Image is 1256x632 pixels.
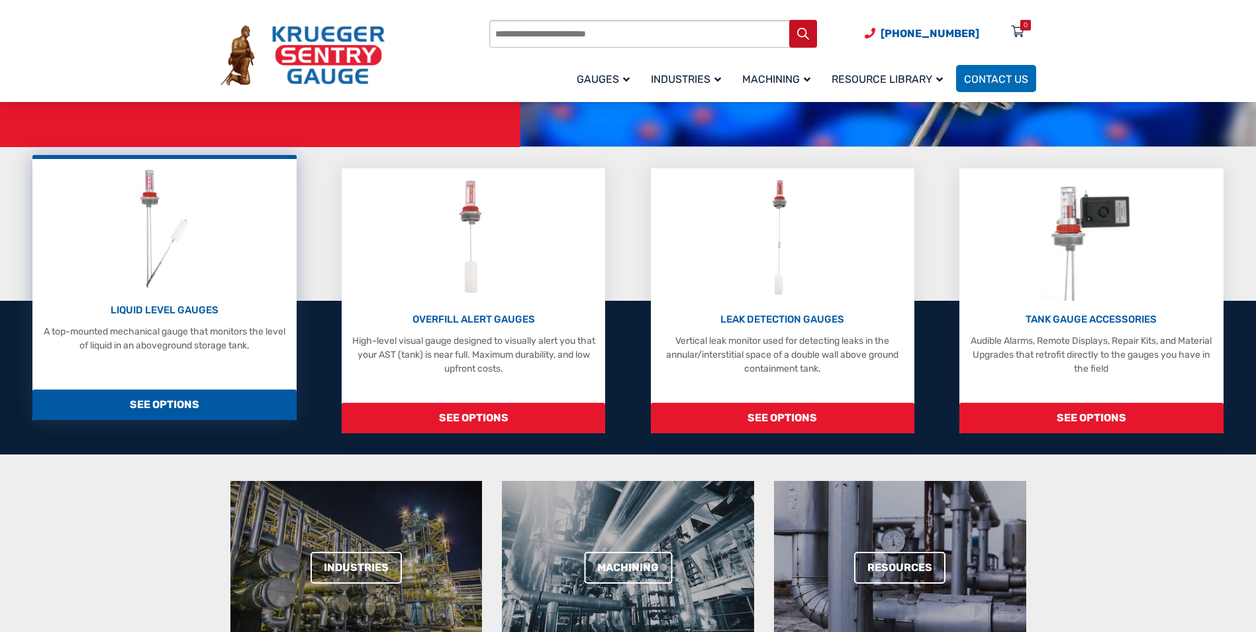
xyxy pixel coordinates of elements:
[32,390,296,420] span: SEE OPTIONS
[865,25,979,42] a: Phone Number (920) 434-8860
[348,312,599,327] p: OVERFILL ALERT GAUGES
[311,552,402,584] a: Industries
[742,73,810,85] span: Machining
[966,334,1216,376] p: Audible Alarms, Remote Displays, Repair Kits, and Material Upgrades that retrofit directly to the...
[39,303,289,318] p: LIQUID LEVEL GAUGES
[444,175,503,301] img: Overfill Alert Gauges
[657,334,908,376] p: Vertical leak monitor used for detecting leaks in the annular/interstitial space of a double wall...
[342,168,605,433] a: Overfill Alert Gauges OVERFILL ALERT GAUGES High-level visual gauge designed to visually alert yo...
[734,63,824,94] a: Machining
[651,403,914,433] span: SEE OPTIONS
[956,65,1036,92] a: Contact Us
[32,155,296,420] a: Liquid Level Gauges LIQUID LEVEL GAUGES A top-mounted mechanical gauge that monitors the level of...
[129,166,199,291] img: Liquid Level Gauges
[854,552,945,584] a: Resources
[1024,20,1028,30] div: 0
[657,312,908,327] p: LEAK DETECTION GAUGES
[569,63,643,94] a: Gauges
[651,168,914,433] a: Leak Detection Gauges LEAK DETECTION GAUGES Vertical leak monitor used for detecting leaks in the...
[651,73,721,85] span: Industries
[964,73,1028,85] span: Contact Us
[959,403,1223,433] span: SEE OPTIONS
[832,73,943,85] span: Resource Library
[577,73,630,85] span: Gauges
[643,63,734,94] a: Industries
[342,403,605,433] span: SEE OPTIONS
[1038,175,1145,301] img: Tank Gauge Accessories
[966,312,1216,327] p: TANK GAUGE ACCESSORIES
[220,25,385,86] img: Krueger Sentry Gauge
[584,552,672,584] a: Machining
[756,175,808,301] img: Leak Detection Gauges
[824,63,956,94] a: Resource Library
[348,334,599,376] p: High-level visual gauge designed to visually alert you that your AST (tank) is near full. Maximum...
[39,325,289,352] p: A top-mounted mechanical gauge that monitors the level of liquid in an aboveground storage tank.
[881,27,979,40] span: [PHONE_NUMBER]
[959,168,1223,433] a: Tank Gauge Accessories TANK GAUGE ACCESSORIES Audible Alarms, Remote Displays, Repair Kits, and M...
